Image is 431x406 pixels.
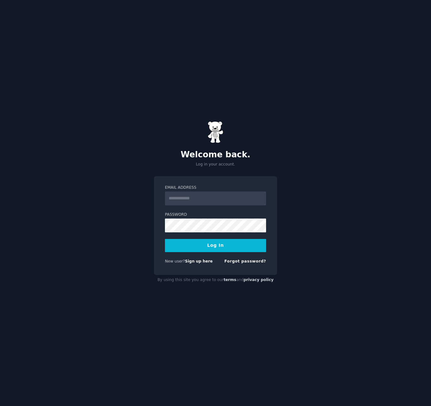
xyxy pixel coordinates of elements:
[208,121,223,143] img: Gummy Bear
[185,259,213,263] a: Sign up here
[154,275,277,285] div: By using this site you agree to our and
[224,259,266,263] a: Forgot password?
[165,239,266,252] button: Log In
[243,278,274,282] a: privacy policy
[154,162,277,167] p: Log in your account.
[154,150,277,160] h2: Welcome back.
[224,278,236,282] a: terms
[165,185,266,191] label: Email Address
[165,259,185,263] span: New user?
[165,212,266,218] label: Password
